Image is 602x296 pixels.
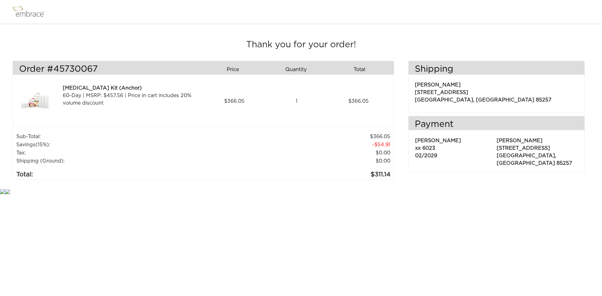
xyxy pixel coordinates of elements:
[16,141,222,149] td: Savings :
[203,64,267,75] div: Price
[222,149,391,157] td: 0.00
[296,97,298,105] span: 1
[16,132,222,141] td: Sub-Total:
[19,84,50,118] img: 7d6deaa4-8dcd-11e7-afd2-02e45ca4b85b.jpeg
[415,78,578,104] p: [PERSON_NAME] [STREET_ADDRESS] [GEOGRAPHIC_DATA], [GEOGRAPHIC_DATA] 85257
[285,66,307,73] span: Quantity
[222,141,391,149] td: 54.91
[415,146,435,151] span: xx 6023
[13,40,589,50] h3: Thank you for your order!
[5,189,10,194] img: star.gif
[222,165,391,179] td: 311.14
[63,92,201,107] div: 60-Day | MSRP: $457.56 | Price in cart includes 20% volume discount
[224,97,245,105] span: 366.05
[11,4,52,20] img: logo.png
[16,165,222,179] td: Total:
[19,64,198,75] h3: Order #45730067
[222,132,391,141] td: 366.05
[409,119,584,130] h3: Payment
[409,64,584,75] h3: Shipping
[348,97,369,105] span: 366.05
[16,157,222,165] td: Shipping (Ground):
[63,84,201,92] div: [MEDICAL_DATA] Kit (Anchor)
[330,64,393,75] div: Total
[35,142,49,147] span: (15%)
[415,153,437,158] span: 02/2029
[222,157,391,165] td: $0.00
[16,149,222,157] td: Tax:
[415,138,461,143] span: [PERSON_NAME]
[497,134,578,167] p: [PERSON_NAME] [STREET_ADDRESS] [GEOGRAPHIC_DATA], [GEOGRAPHIC_DATA] 85257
